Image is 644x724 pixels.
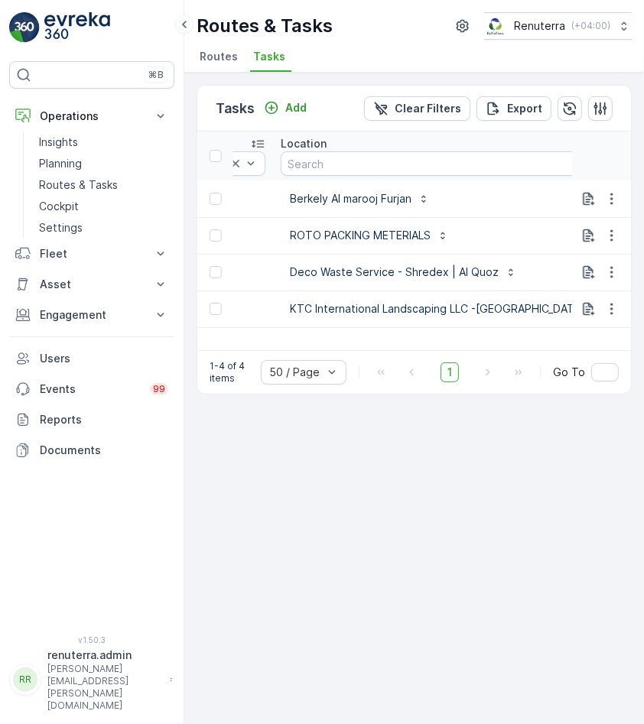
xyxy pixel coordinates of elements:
button: Operations [9,101,174,131]
a: Events99 [9,374,174,404]
p: 1-4 of 4 items [210,360,249,385]
button: Asset [9,269,174,300]
p: Berkely Al marooj Furjan [290,191,411,206]
p: Renuterra [514,18,565,34]
span: v 1.50.3 [9,635,174,644]
p: Documents [40,443,168,458]
p: Tasks [216,98,255,119]
a: Reports [9,404,174,435]
p: Events [40,381,141,397]
input: Search [281,151,612,176]
p: Insights [39,135,78,150]
p: Clear Filters [395,101,461,116]
p: Location [281,136,327,151]
p: [PERSON_NAME][EMAIL_ADDRESS][PERSON_NAME][DOMAIN_NAME] [47,663,162,712]
p: KTC International Landscaping LLC -[GEOGRAPHIC_DATA] [290,301,584,317]
button: RRrenuterra.admin[PERSON_NAME][EMAIL_ADDRESS][PERSON_NAME][DOMAIN_NAME] [9,648,174,712]
button: Engagement [9,300,174,330]
button: KTC International Landscaping LLC -[GEOGRAPHIC_DATA] [281,297,612,321]
button: Clear Filters [364,96,470,121]
img: logo_light-DOdMpM7g.png [44,12,110,43]
p: 99 [153,383,165,395]
img: Screenshot_2024-07-26_at_13.33.01.png [484,18,508,34]
img: logo [9,12,40,43]
a: Insights [33,131,174,153]
button: Renuterra(+04:00) [484,12,632,40]
a: Cockpit [33,196,174,217]
a: Routes & Tasks [33,174,174,196]
p: Users [40,351,168,366]
div: RR [13,667,37,692]
span: Tasks [253,49,285,64]
p: Operations [40,109,144,124]
a: Settings [33,217,174,239]
p: ( +04:00 ) [571,20,610,32]
a: Planning [33,153,174,174]
a: Users [9,343,174,374]
span: Go To [553,365,585,380]
p: renuterra.admin [47,648,162,663]
button: Fleet [9,239,174,269]
p: Add [285,100,307,115]
span: Routes [200,49,238,64]
p: Routes & Tasks [197,14,333,38]
div: Toggle Row Selected [210,193,222,205]
p: Fleet [40,246,144,261]
p: Planning [39,156,82,171]
button: Berkely Al marooj Furjan [281,187,439,211]
button: Deco Waste Service - Shredex | Al Quoz [281,260,526,284]
p: Export [507,101,542,116]
p: Settings [39,220,83,235]
div: Toggle Row Selected [210,303,222,315]
div: Toggle Row Selected [210,266,222,278]
div: Toggle Row Selected [210,229,222,242]
p: Asset [40,277,144,292]
p: Cockpit [39,199,79,214]
p: ROTO PACKING METERIALS [290,228,431,243]
p: Reports [40,412,168,427]
p: Deco Waste Service - Shredex | Al Quoz [290,265,499,280]
p: Engagement [40,307,144,323]
p: Routes & Tasks [39,177,118,193]
a: Documents [9,435,174,466]
button: Add [258,99,313,117]
p: ⌘B [148,69,164,81]
button: Export [476,96,551,121]
span: 1 [441,362,459,382]
button: ROTO PACKING METERIALS [281,223,458,248]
